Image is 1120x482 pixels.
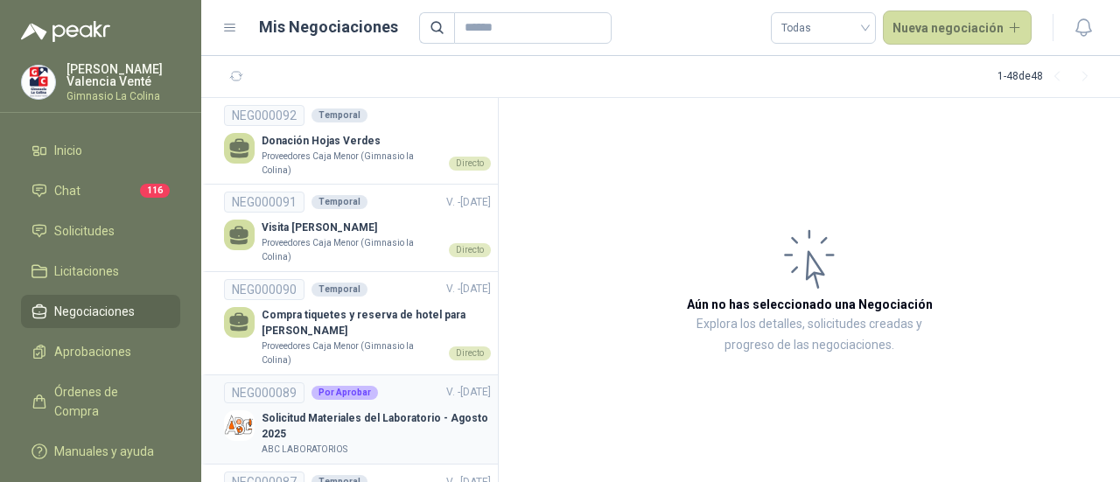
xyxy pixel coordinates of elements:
[140,184,170,198] span: 116
[674,314,945,356] p: Explora los detalles, solicitudes creadas y progreso de las negociaciones.
[224,382,491,457] a: NEG000089Por AprobarV. -[DATE] Company LogoSolicitud Materiales del Laboratorio - Agosto 2025ABC ...
[997,63,1099,91] div: 1 - 48 de 48
[883,10,1032,45] button: Nueva negociación
[224,279,304,300] div: NEG000090
[446,283,491,295] span: V. - [DATE]
[54,221,115,241] span: Solicitudes
[449,346,491,360] div: Directo
[224,279,491,367] a: NEG000090TemporalV. -[DATE] Compra tiquetes y reserva de hotel para [PERSON_NAME]Proveedores Caja...
[21,214,180,248] a: Solicitudes
[224,105,304,126] div: NEG000092
[21,295,180,328] a: Negociaciones
[224,410,255,441] img: Company Logo
[687,295,933,314] h3: Aún no has seleccionado una Negociación
[22,66,55,99] img: Company Logo
[262,133,491,150] p: Donación Hojas Verdes
[21,375,180,428] a: Órdenes de Compra
[224,192,304,213] div: NEG000091
[66,63,180,87] p: [PERSON_NAME] Valencia Venté
[259,15,398,39] h1: Mis Negociaciones
[262,220,491,236] p: Visita [PERSON_NAME]
[54,262,119,281] span: Licitaciones
[54,382,164,421] span: Órdenes de Compra
[21,255,180,288] a: Licitaciones
[262,150,442,177] p: Proveedores Caja Menor (Gimnasio la Colina)
[262,236,442,263] p: Proveedores Caja Menor (Gimnasio la Colina)
[224,192,491,263] a: NEG000091TemporalV. -[DATE] Visita [PERSON_NAME]Proveedores Caja Menor (Gimnasio la Colina)Directo
[21,21,110,42] img: Logo peakr
[54,302,135,321] span: Negociaciones
[446,386,491,398] span: V. - [DATE]
[262,443,347,457] p: ABC LABORATORIOS
[446,196,491,208] span: V. - [DATE]
[21,435,180,468] a: Manuales y ayuda
[262,410,491,444] p: Solicitud Materiales del Laboratorio - Agosto 2025
[21,174,180,207] a: Chat116
[21,134,180,167] a: Inicio
[21,335,180,368] a: Aprobaciones
[262,307,491,340] p: Compra tiquetes y reserva de hotel para [PERSON_NAME]
[262,339,442,367] p: Proveedores Caja Menor (Gimnasio la Colina)
[449,157,491,171] div: Directo
[311,108,367,122] div: Temporal
[449,243,491,257] div: Directo
[54,342,131,361] span: Aprobaciones
[311,195,367,209] div: Temporal
[311,283,367,297] div: Temporal
[54,442,154,461] span: Manuales y ayuda
[54,181,80,200] span: Chat
[66,91,180,101] p: Gimnasio La Colina
[54,141,82,160] span: Inicio
[224,382,304,403] div: NEG000089
[311,386,378,400] div: Por Aprobar
[781,15,865,41] span: Todas
[224,105,491,177] a: NEG000092TemporalDonación Hojas VerdesProveedores Caja Menor (Gimnasio la Colina)Directo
